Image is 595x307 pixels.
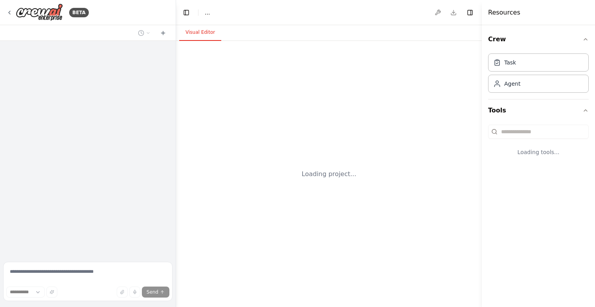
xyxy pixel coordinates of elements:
div: BETA [69,8,89,17]
h4: Resources [488,8,520,17]
button: Start a new chat [157,28,169,38]
div: Loading project... [302,169,356,179]
div: Task [504,59,516,66]
button: Send [142,287,169,298]
button: Hide left sidebar [181,7,192,18]
button: Switch to previous chat [135,28,154,38]
div: Agent [504,80,520,88]
div: Crew [488,50,589,99]
button: Visual Editor [179,24,221,41]
button: Crew [488,28,589,50]
div: Tools [488,121,589,169]
button: Hide right sidebar [465,7,476,18]
span: ... [205,9,210,17]
img: Logo [16,4,63,21]
button: Upload files [117,287,128,298]
div: Loading tools... [488,142,589,162]
span: Send [147,289,158,295]
button: Improve this prompt [46,287,57,298]
button: Click to speak your automation idea [129,287,140,298]
nav: breadcrumb [205,9,210,17]
button: Tools [488,99,589,121]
